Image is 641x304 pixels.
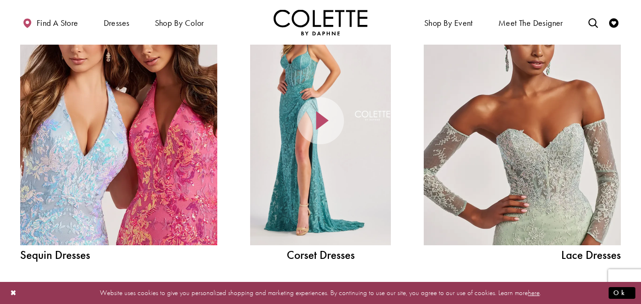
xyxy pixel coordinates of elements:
a: Visit Home Page [274,9,367,35]
a: Find a store [20,9,80,35]
button: Submit Dialog [609,287,635,299]
a: here [528,288,540,297]
span: Lace Dresses [424,249,621,261]
span: Shop By Event [422,9,475,35]
span: Find a store [37,18,78,28]
span: Dresses [104,18,130,28]
a: Toggle search [586,9,600,35]
span: Dresses [101,9,132,35]
span: Shop By Event [424,18,473,28]
span: Meet the designer [498,18,563,28]
img: Colette by Daphne [274,9,367,35]
span: Shop by color [153,9,206,35]
span: Shop by color [155,18,204,28]
a: Corset Dresses [250,249,391,261]
a: Meet the designer [496,9,565,35]
span: Sequin Dresses [20,249,217,261]
p: Website uses cookies to give you personalized shopping and marketing experiences. By continuing t... [68,287,573,299]
button: Close Dialog [6,285,22,301]
a: Check Wishlist [607,9,621,35]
